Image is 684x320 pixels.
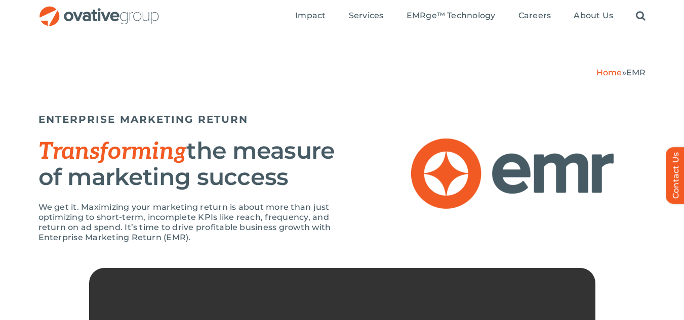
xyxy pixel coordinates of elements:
span: » [596,68,646,77]
span: EMRge™ Technology [407,11,496,21]
h2: the measure of marketing success [38,138,342,190]
span: Services [349,11,384,21]
span: Transforming [38,138,187,166]
a: Home [596,68,622,77]
a: OG_Full_horizontal_RGB [38,5,160,15]
a: Impact [295,11,326,22]
a: EMRge™ Technology [407,11,496,22]
span: Careers [518,11,551,21]
a: Careers [518,11,551,22]
a: Search [636,11,646,22]
span: About Us [574,11,613,21]
span: Impact [295,11,326,21]
h5: ENTERPRISE MARKETING RETURN [38,113,342,125]
a: About Us [574,11,613,22]
span: EMR [626,68,646,77]
p: We get it. Maximizing your marketing return is about more than just optimizing to short-term, inc... [38,202,342,243]
a: Services [349,11,384,22]
img: EMR – Logo [411,139,614,209]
